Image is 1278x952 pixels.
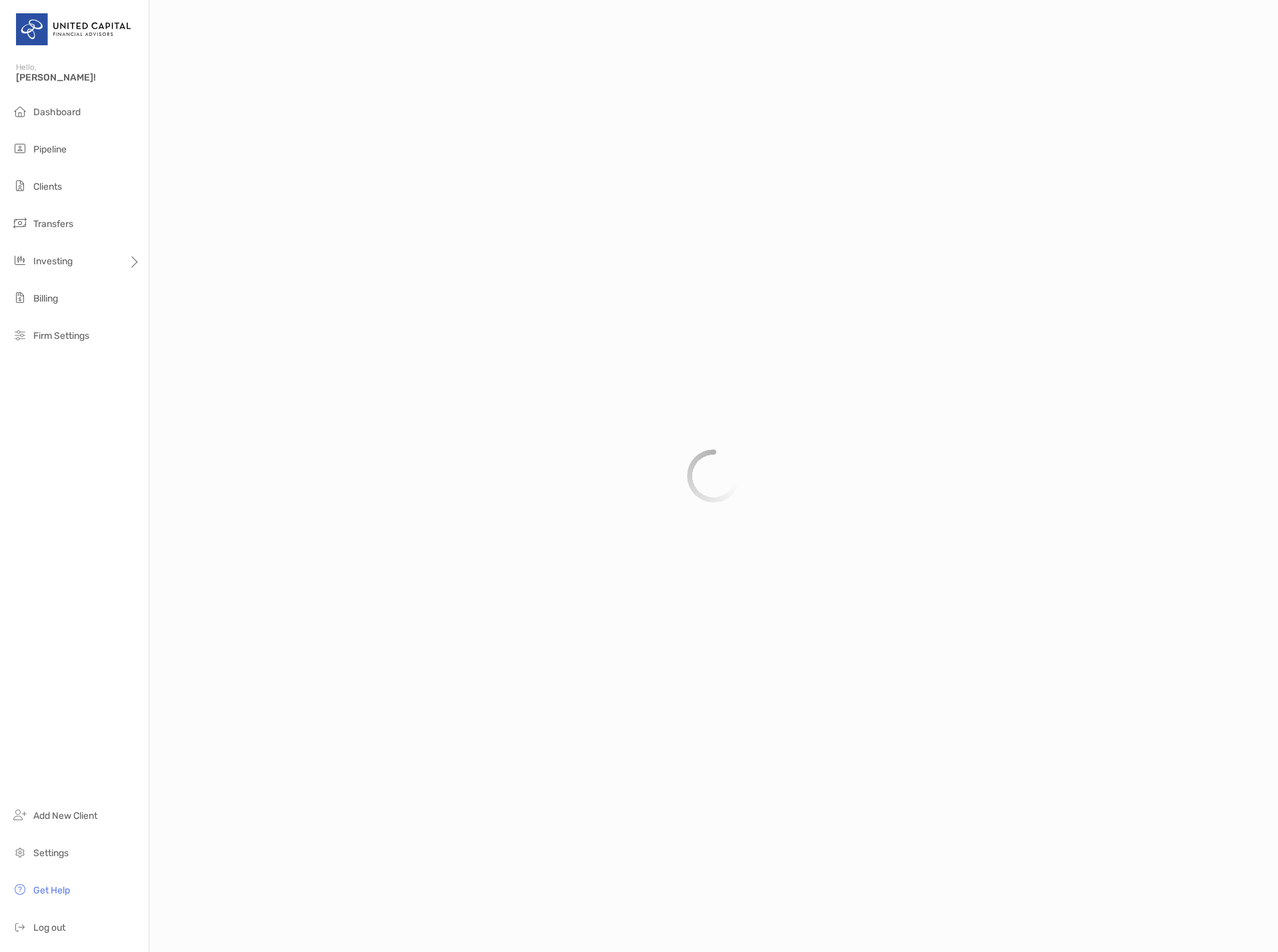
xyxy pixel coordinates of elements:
[33,810,97,822] span: Add New Client
[33,218,73,230] span: Transfers
[33,181,62,192] span: Clients
[12,919,28,935] img: logout icon
[16,5,133,53] img: United Capital Logo
[33,330,89,342] span: Firm Settings
[16,72,141,83] span: [PERSON_NAME]!
[12,252,28,268] img: investing icon
[33,256,73,267] span: Investing
[12,178,28,194] img: clients icon
[12,807,28,823] img: add_new_client icon
[12,290,28,306] img: billing icon
[12,881,28,897] img: get-help icon
[12,103,28,119] img: dashboard icon
[33,293,58,304] span: Billing
[12,327,28,343] img: firm-settings icon
[33,847,69,859] span: Settings
[33,107,81,118] span: Dashboard
[12,844,28,860] img: settings icon
[33,885,70,896] span: Get Help
[33,922,65,933] span: Log out
[33,144,67,155] span: Pipeline
[12,140,28,156] img: pipeline icon
[12,215,28,231] img: transfers icon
